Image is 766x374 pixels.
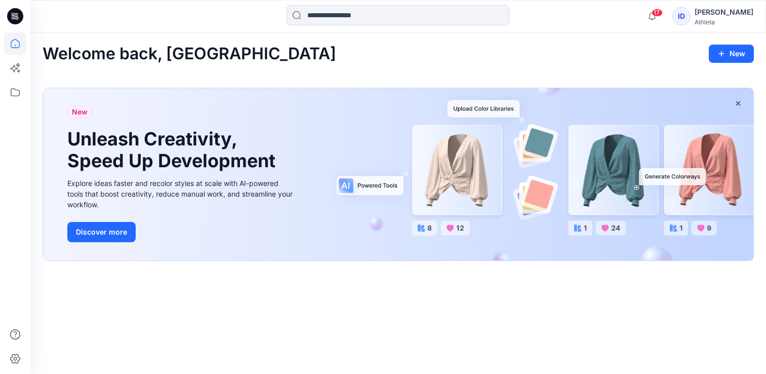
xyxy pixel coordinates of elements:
h2: Welcome back, [GEOGRAPHIC_DATA] [43,45,336,63]
a: Discover more [67,222,295,242]
div: ID [672,7,691,25]
div: [PERSON_NAME] [695,6,753,18]
h1: Unleash Creativity, Speed Up Development [67,128,280,172]
span: 17 [652,9,663,17]
button: Discover more [67,222,136,242]
button: New [709,45,754,63]
div: Athleta [695,18,753,26]
span: New [72,106,88,118]
div: Explore ideas faster and recolor styles at scale with AI-powered tools that boost creativity, red... [67,178,295,210]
